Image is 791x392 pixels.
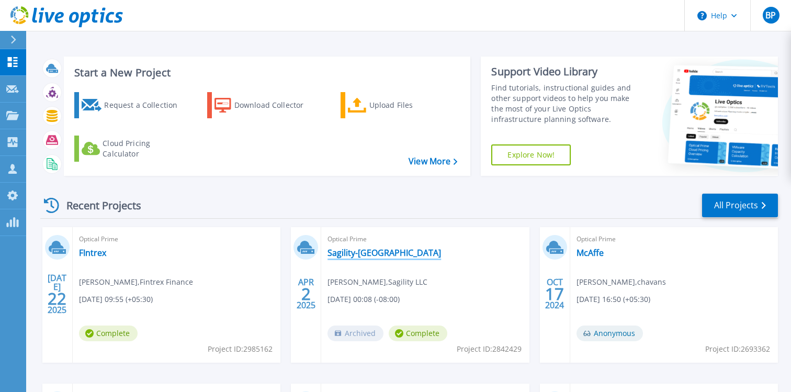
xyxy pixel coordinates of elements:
[47,275,67,313] div: [DATE] 2025
[234,95,318,116] div: Download Collector
[79,294,153,305] span: [DATE] 09:55 (+05:30)
[577,276,666,288] span: [PERSON_NAME] , chavans
[577,233,772,245] span: Optical Prime
[327,233,523,245] span: Optical Prime
[545,289,564,298] span: 17
[327,248,441,258] a: Sagility-[GEOGRAPHIC_DATA]
[545,275,564,313] div: OCT 2024
[79,326,138,341] span: Complete
[327,294,400,305] span: [DATE] 00:08 (-08:00)
[765,11,776,19] span: BP
[369,95,453,116] div: Upload Files
[104,95,188,116] div: Request a Collection
[301,289,311,298] span: 2
[341,92,457,118] a: Upload Files
[79,276,193,288] span: [PERSON_NAME] , Fintrex Finance
[577,248,604,258] a: McAffe
[48,294,66,303] span: 22
[327,326,383,341] span: Archived
[457,343,522,355] span: Project ID: 2842429
[577,326,643,341] span: Anonymous
[79,248,106,258] a: FIntrex
[491,65,640,79] div: Support Video Library
[409,156,457,166] a: View More
[702,194,778,217] a: All Projects
[389,326,447,341] span: Complete
[705,343,770,355] span: Project ID: 2693362
[207,92,324,118] a: Download Collector
[327,276,427,288] span: [PERSON_NAME] , Sagility LLC
[74,92,191,118] a: Request a Collection
[577,294,650,305] span: [DATE] 16:50 (+05:30)
[74,67,457,79] h3: Start a New Project
[208,343,273,355] span: Project ID: 2985162
[296,275,316,313] div: APR 2025
[491,83,640,125] div: Find tutorials, instructional guides and other support videos to help you make the most of your L...
[103,138,186,159] div: Cloud Pricing Calculator
[74,136,191,162] a: Cloud Pricing Calculator
[491,144,571,165] a: Explore Now!
[79,233,274,245] span: Optical Prime
[40,193,155,218] div: Recent Projects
